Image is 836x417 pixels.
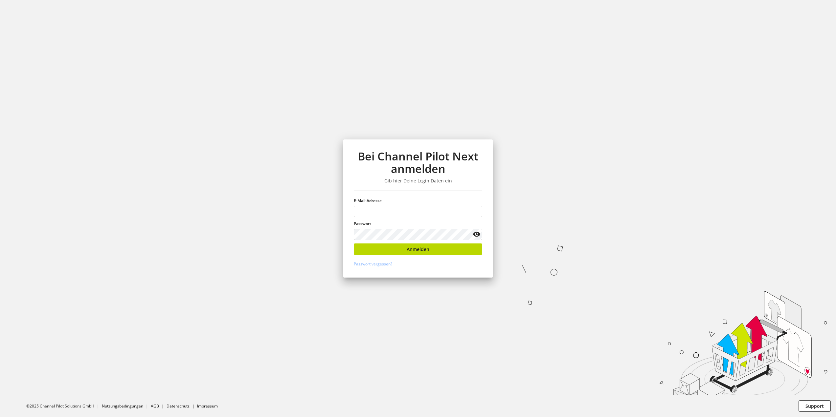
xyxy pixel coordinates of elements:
[799,400,831,412] button: Support
[354,221,371,226] span: Passwort
[151,403,159,409] a: AGB
[102,403,143,409] a: Nutzungsbedingungen
[354,198,382,203] span: E-Mail-Adresse
[354,178,482,184] h3: Gib hier Deine Login Daten ein
[354,243,482,255] button: Anmelden
[26,403,102,409] li: ©2025 Channel Pilot Solutions GmbH
[805,403,824,409] span: Support
[197,403,218,409] a: Impressum
[354,261,392,267] a: Passwort vergessen?
[407,246,429,253] span: Anmelden
[167,403,190,409] a: Datenschutz
[354,150,482,175] h1: Bei Channel Pilot Next anmelden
